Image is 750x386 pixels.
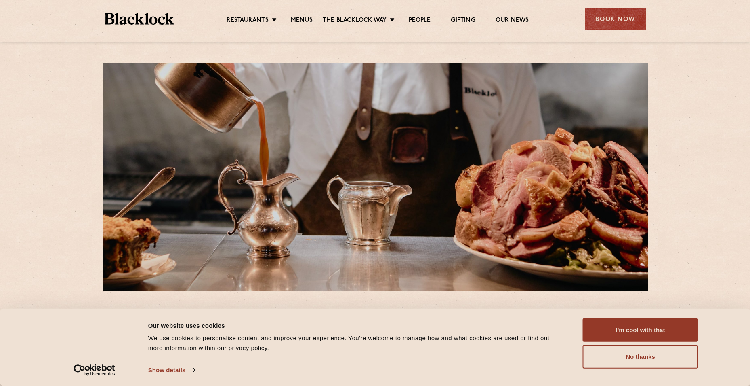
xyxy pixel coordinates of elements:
[496,17,529,25] a: Our News
[291,17,313,25] a: Menus
[409,17,431,25] a: People
[323,17,387,25] a: The Blacklock Way
[583,345,698,369] button: No thanks
[451,17,475,25] a: Gifting
[148,364,195,376] a: Show details
[59,364,130,376] a: Usercentrics Cookiebot - opens in a new window
[148,320,565,330] div: Our website uses cookies
[148,333,565,353] div: We use cookies to personalise content and improve your experience. You're welcome to manage how a...
[227,17,269,25] a: Restaurants
[585,8,646,30] div: Book Now
[583,318,698,342] button: I'm cool with that
[105,13,174,25] img: BL_Textured_Logo-footer-cropped.svg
